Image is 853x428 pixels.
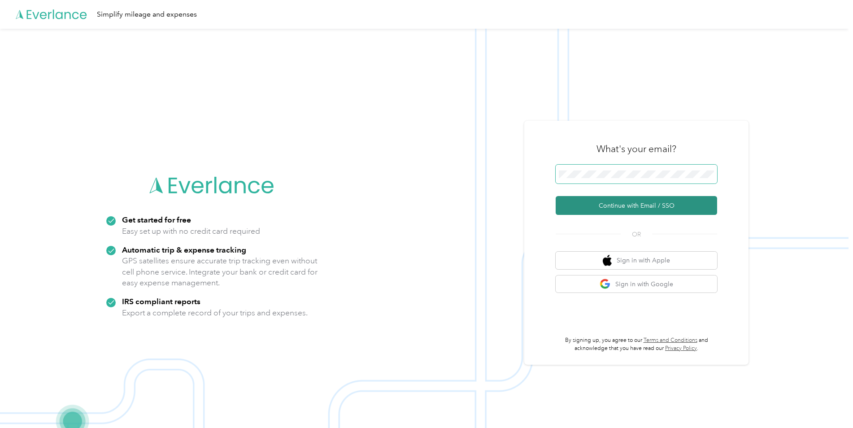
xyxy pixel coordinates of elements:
[122,297,200,306] strong: IRS compliant reports
[122,215,191,224] strong: Get started for free
[600,279,611,290] img: google logo
[556,275,717,293] button: google logoSign in with Google
[665,345,697,352] a: Privacy Policy
[644,337,697,344] a: Terms and Conditions
[556,252,717,269] button: apple logoSign in with Apple
[596,143,676,155] h3: What's your email?
[556,196,717,215] button: Continue with Email / SSO
[621,230,652,239] span: OR
[122,226,260,237] p: Easy set up with no credit card required
[122,255,318,288] p: GPS satellites ensure accurate trip tracking even without cell phone service. Integrate your bank...
[97,9,197,20] div: Simplify mileage and expenses
[603,255,612,266] img: apple logo
[556,336,717,352] p: By signing up, you agree to our and acknowledge that you have read our .
[122,245,246,254] strong: Automatic trip & expense tracking
[122,307,308,319] p: Export a complete record of your trips and expenses.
